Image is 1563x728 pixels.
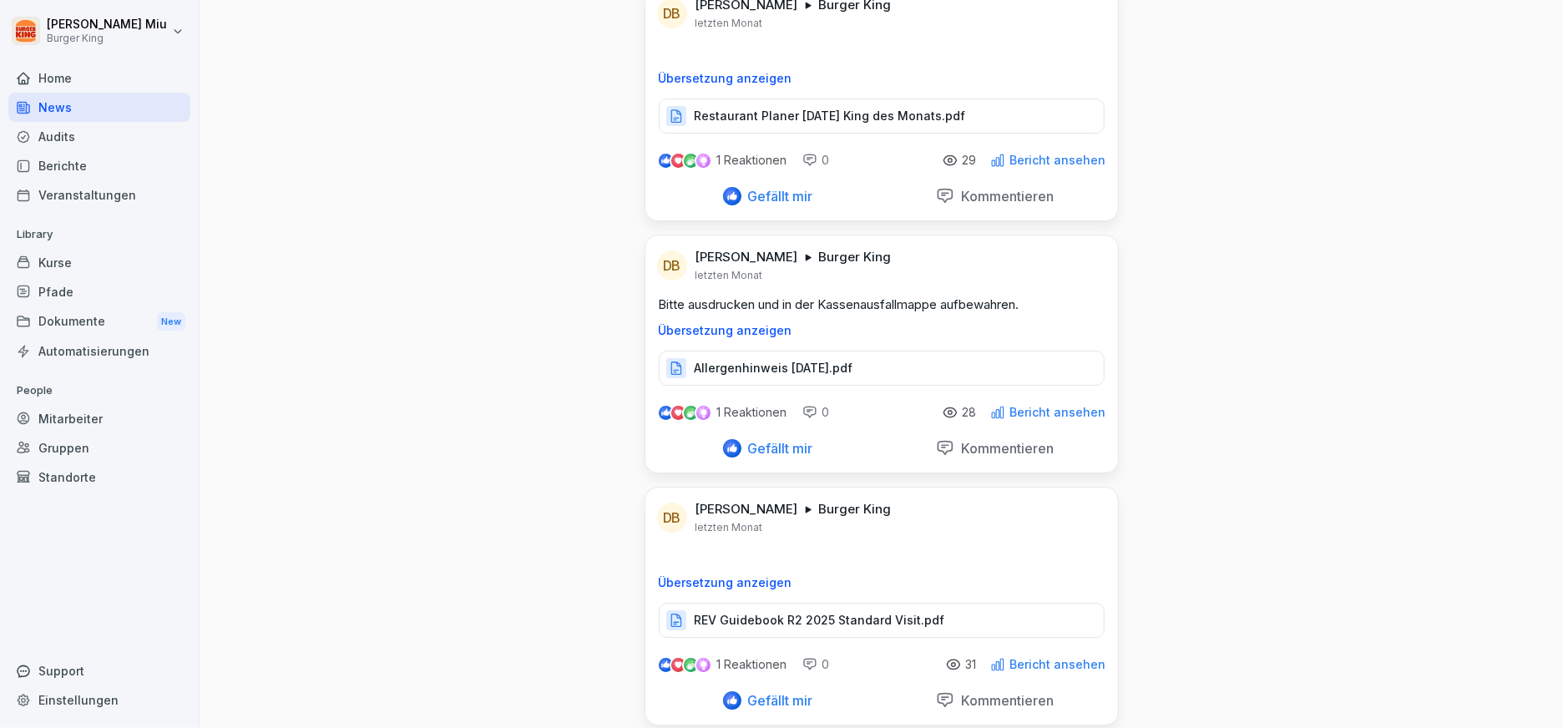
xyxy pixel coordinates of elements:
[8,404,190,433] a: Mitarbeiter
[659,658,672,671] img: like
[802,152,830,169] div: 0
[741,188,813,205] p: Gefällt mir
[963,406,977,419] p: 28
[47,33,167,44] p: Burger King
[954,188,1054,205] p: Kommentieren
[8,433,190,463] a: Gruppen
[8,63,190,93] a: Home
[8,463,190,492] a: Standorte
[696,521,763,534] p: letzten Monat
[819,501,892,518] p: Burger King
[659,154,672,167] img: like
[8,377,190,404] p: People
[8,93,190,122] a: News
[672,659,685,671] img: love
[657,503,687,533] div: DB
[659,296,1105,314] p: Bitte ausdrucken und in der Kassenausfallmappe aufbewahren.
[657,250,687,281] div: DB
[741,440,813,457] p: Gefällt mir
[717,658,787,671] p: 1 Reaktionen
[672,154,685,167] img: love
[695,612,945,629] p: REV Guidebook R2 2025 Standard Visit.pdf
[659,576,1105,589] p: Übersetzung anzeigen
[672,407,685,419] img: love
[659,324,1105,337] p: Übersetzung anzeigen
[157,312,185,331] div: New
[8,277,190,306] a: Pfade
[696,405,711,420] img: inspiring
[47,18,167,32] p: [PERSON_NAME] Miu
[8,221,190,248] p: Library
[819,249,892,265] p: Burger King
[963,154,977,167] p: 29
[695,108,966,124] p: Restaurant Planer [DATE] King des Monats.pdf
[659,365,1105,382] a: Allergenhinweis [DATE].pdf
[659,617,1105,634] a: REV Guidebook R2 2025 Standard Visit.pdf
[696,657,711,672] img: inspiring
[8,122,190,151] a: Audits
[966,658,977,671] p: 31
[696,249,798,265] p: [PERSON_NAME]
[684,406,698,420] img: celebrate
[8,248,190,277] a: Kurse
[802,656,830,673] div: 0
[802,404,830,421] div: 0
[659,72,1105,85] p: Übersetzung anzeigen
[8,306,190,337] a: DokumenteNew
[8,306,190,337] div: Dokumente
[659,113,1105,129] a: Restaurant Planer [DATE] King des Monats.pdf
[717,406,787,419] p: 1 Reaktionen
[741,692,813,709] p: Gefällt mir
[696,269,763,282] p: letzten Monat
[684,658,698,672] img: celebrate
[1010,154,1106,167] p: Bericht ansehen
[8,685,190,715] a: Einstellungen
[696,17,763,30] p: letzten Monat
[696,153,711,168] img: inspiring
[695,360,853,377] p: Allergenhinweis [DATE].pdf
[1010,406,1106,419] p: Bericht ansehen
[8,151,190,180] a: Berichte
[684,154,698,168] img: celebrate
[954,692,1054,709] p: Kommentieren
[696,501,798,518] p: [PERSON_NAME]
[1010,658,1106,671] p: Bericht ansehen
[8,336,190,366] a: Automatisierungen
[659,406,672,419] img: like
[8,180,190,210] a: Veranstaltungen
[954,440,1054,457] p: Kommentieren
[8,656,190,685] div: Support
[717,154,787,167] p: 1 Reaktionen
